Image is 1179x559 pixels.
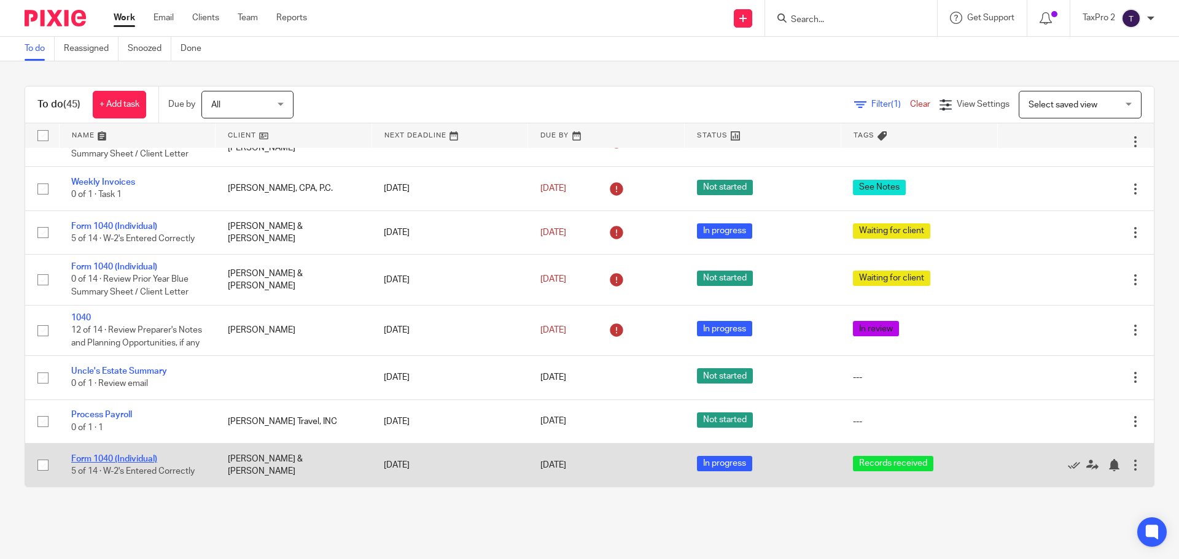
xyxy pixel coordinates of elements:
[853,371,985,384] div: ---
[372,305,528,355] td: [DATE]
[216,255,372,305] td: [PERSON_NAME] & [PERSON_NAME]
[697,321,752,336] span: In progress
[64,37,119,61] a: Reassigned
[697,223,752,239] span: In progress
[238,12,258,24] a: Team
[957,100,1010,109] span: View Settings
[211,101,220,109] span: All
[71,191,122,199] span: 0 of 1 · Task 1
[114,12,135,24] a: Work
[372,255,528,305] td: [DATE]
[71,234,195,243] span: 5 of 14 · W-2's Entered Correctly
[93,91,146,118] a: + Add task
[790,15,900,26] input: Search
[853,180,906,195] span: See Notes
[854,132,874,139] span: Tags
[853,415,985,428] div: ---
[1068,459,1086,471] a: Mark as done
[25,10,86,26] img: Pixie
[128,37,171,61] a: Snoozed
[63,99,80,109] span: (45)
[216,210,372,254] td: [PERSON_NAME] & [PERSON_NAME]
[967,13,1014,22] span: Get Support
[697,368,753,384] span: Not started
[540,228,566,237] span: [DATE]
[853,223,930,239] span: Waiting for client
[154,12,174,24] a: Email
[276,12,307,24] a: Reports
[697,456,752,471] span: In progress
[372,356,528,399] td: [DATE]
[71,178,135,187] a: Weekly Invoices
[71,263,157,271] a: Form 1040 (Individual)
[1083,12,1115,24] p: TaxPro 2
[853,271,930,286] span: Waiting for client
[71,326,202,347] span: 12 of 14 · Review Preparer's Notes and Planning Opportunities, if any
[910,100,930,109] a: Clear
[25,37,55,61] a: To do
[71,411,132,419] a: Process Payroll
[71,314,91,322] a: 1040
[71,367,167,376] a: Uncle's Estate Summary
[540,461,566,469] span: [DATE]
[697,180,753,195] span: Not started
[168,98,195,110] p: Due by
[71,455,157,463] a: Form 1040 (Individual)
[192,12,219,24] a: Clients
[540,326,566,334] span: [DATE]
[372,443,528,487] td: [DATE]
[697,412,753,428] span: Not started
[540,417,566,426] span: [DATE]
[181,37,211,61] a: Done
[216,305,372,355] td: [PERSON_NAME]
[372,167,528,210] td: [DATE]
[37,98,80,111] h1: To do
[216,167,372,210] td: [PERSON_NAME], CPA, P.C.
[540,184,566,193] span: [DATE]
[540,373,566,382] span: [DATE]
[71,379,148,388] span: 0 of 1 · Review email
[853,321,899,336] span: In review
[216,399,372,443] td: [PERSON_NAME] Travel, INC
[71,467,195,476] span: 5 of 14 · W-2's Entered Correctly
[216,443,372,487] td: [PERSON_NAME] & [PERSON_NAME]
[372,210,528,254] td: [DATE]
[891,100,901,109] span: (1)
[697,271,753,286] span: Not started
[372,399,528,443] td: [DATE]
[871,100,910,109] span: Filter
[540,276,566,284] span: [DATE]
[71,276,189,297] span: 0 of 14 · Review Prior Year Blue Summary Sheet / Client Letter
[71,423,103,432] span: 0 of 1 · 1
[853,456,933,471] span: Records received
[71,222,157,231] a: Form 1040 (Individual)
[1029,101,1097,109] span: Select saved view
[1121,9,1141,28] img: svg%3E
